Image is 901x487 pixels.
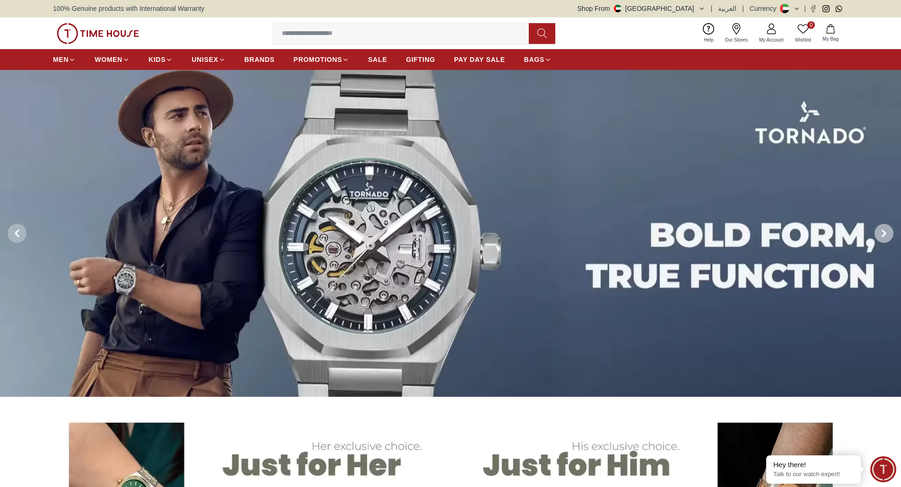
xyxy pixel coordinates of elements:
[245,51,275,68] a: BRANDS
[368,55,387,64] span: SALE
[742,4,744,13] span: |
[577,4,705,13] button: Shop From[GEOGRAPHIC_DATA]
[750,4,780,13] div: Currency
[810,5,817,12] a: Facebook
[57,23,139,44] img: ...
[773,470,854,478] p: Talk to our watch expert!
[524,51,551,68] a: BAGS
[807,21,815,29] span: 0
[614,5,621,12] img: United Arab Emirates
[711,4,713,13] span: |
[149,51,173,68] a: KIDS
[368,51,387,68] a: SALE
[524,55,544,64] span: BAGS
[294,51,350,68] a: PROMOTIONS
[192,55,218,64] span: UNISEX
[718,4,736,13] button: العربية
[870,456,896,482] div: Chat Widget
[406,55,435,64] span: GIFTING
[53,4,204,13] span: 100% Genuine products with International Warranty
[755,36,787,43] span: My Account
[721,36,752,43] span: Our Stores
[835,5,842,12] a: Whatsapp
[719,21,753,45] a: Our Stores
[245,55,275,64] span: BRANDS
[698,21,719,45] a: Help
[192,51,225,68] a: UNISEX
[454,51,505,68] a: PAY DAY SALE
[819,35,842,43] span: My Bag
[822,5,830,12] a: Instagram
[95,55,122,64] span: WOMEN
[804,4,806,13] span: |
[789,21,817,45] a: 0Wishlist
[95,51,130,68] a: WOMEN
[454,55,505,64] span: PAY DAY SALE
[700,36,717,43] span: Help
[817,22,844,44] button: My Bag
[294,55,342,64] span: PROMOTIONS
[53,51,76,68] a: MEN
[773,460,854,470] div: Hey there!
[406,51,435,68] a: GIFTING
[791,36,815,43] span: Wishlist
[149,55,166,64] span: KIDS
[53,55,69,64] span: MEN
